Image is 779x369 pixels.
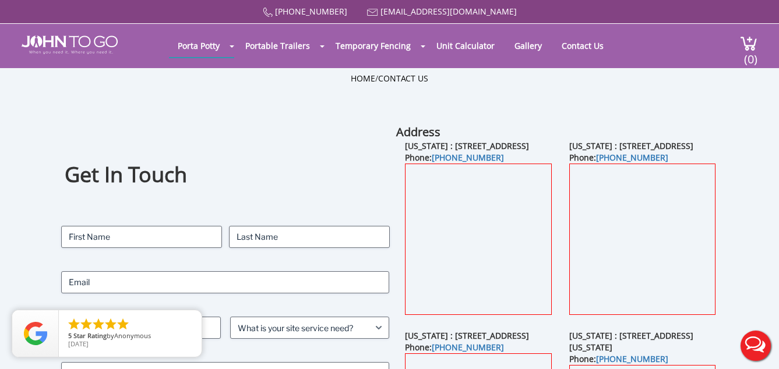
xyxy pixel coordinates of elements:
li:  [67,317,81,331]
a: Temporary Fencing [327,34,420,57]
span: (0) [743,42,757,67]
b: [US_STATE] : [STREET_ADDRESS] [405,330,529,341]
button: Live Chat [732,322,779,369]
img: cart a [740,36,757,51]
a: Unit Calculator [428,34,503,57]
a: Contact Us [553,34,612,57]
span: [DATE] [68,339,89,348]
img: JOHN to go [22,36,118,54]
b: Phone: [405,342,504,353]
a: Portable Trailers [237,34,319,57]
li:  [116,317,130,331]
span: by [68,332,192,340]
a: [PHONE_NUMBER] [275,6,347,17]
a: Gallery [506,34,551,57]
a: [PHONE_NUMBER] [596,353,668,364]
span: Star Rating [73,331,107,340]
b: Phone: [569,152,668,163]
b: Phone: [569,353,668,364]
b: Address [396,124,440,140]
input: Last Name [229,226,390,248]
a: [EMAIL_ADDRESS][DOMAIN_NAME] [380,6,517,17]
a: Contact Us [378,73,428,84]
b: [US_STATE] : [STREET_ADDRESS][US_STATE] [569,330,693,353]
input: First Name [61,226,222,248]
img: Mail [367,9,378,16]
input: Email [61,271,389,293]
li:  [91,317,105,331]
b: Phone: [405,152,504,163]
span: Anonymous [114,331,151,340]
b: [US_STATE] : [STREET_ADDRESS] [569,140,693,151]
img: Review Rating [24,322,47,345]
a: [PHONE_NUMBER] [432,342,504,353]
img: Call [263,8,273,17]
span: 5 [68,331,72,340]
a: Porta Potty [169,34,228,57]
li:  [104,317,118,331]
a: [PHONE_NUMBER] [596,152,668,163]
ul: / [351,73,428,84]
b: [US_STATE] : [STREET_ADDRESS] [405,140,529,151]
a: Home [351,73,375,84]
li:  [79,317,93,331]
h1: Get In Touch [65,161,386,189]
a: [PHONE_NUMBER] [432,152,504,163]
